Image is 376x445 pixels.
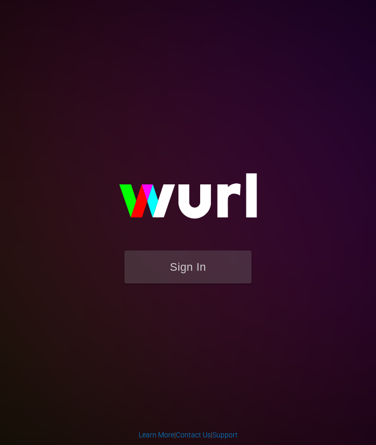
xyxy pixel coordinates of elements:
a: Learn More [139,431,174,439]
a: Contact Us [176,431,211,439]
a: Support [212,431,238,439]
img: wurl-logo-on-black-223613ac3d8ba8fe6dc639794a292ebdb59501304c7dfd60c99c58986ef67473.svg [86,151,290,250]
div: | | [139,430,238,440]
button: Sign In [124,250,252,283]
